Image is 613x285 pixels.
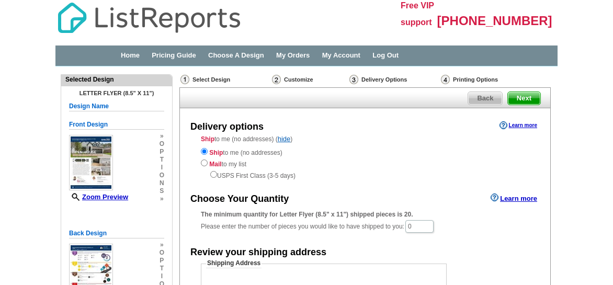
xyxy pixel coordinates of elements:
[508,92,540,105] span: Next
[201,169,529,180] div: USPS First Class (3-5 days)
[160,257,164,265] span: p
[152,51,196,59] a: Pricing Guide
[160,140,164,148] span: o
[201,210,529,234] div: Please enter the number of pieces you would like to have shipped to you:
[180,75,189,84] img: Select Design
[61,75,172,84] div: Selected Design
[160,195,164,203] span: »
[209,161,221,168] strong: Mail
[160,148,164,156] span: p
[209,149,223,156] strong: Ship
[180,134,550,180] div: to me (no addresses) ( )
[322,51,360,59] a: My Account
[160,272,164,280] span: i
[437,14,552,28] span: [PHONE_NUMBER]
[348,74,440,87] div: Delivery Options
[179,74,271,87] div: Select Design
[201,210,529,219] div: The minimum quantity for Letter Flyer (8.5" x 11") shipped pieces is 20.
[500,121,537,130] a: Learn more
[190,246,326,259] div: Review your shipping address
[201,146,529,180] div: to me (no addresses) to my list
[206,259,262,268] legend: Shipping Address
[440,74,533,85] div: Printing Options
[121,51,140,59] a: Home
[349,75,358,84] img: Delivery Options
[69,101,164,111] h5: Design Name
[69,135,113,190] img: small-thumb.jpg
[401,1,434,27] span: Free VIP support
[160,132,164,140] span: »
[201,135,214,143] strong: Ship
[69,193,128,201] a: Zoom Preview
[69,229,164,238] h5: Back Design
[160,265,164,272] span: t
[468,92,503,105] a: Back
[69,90,164,96] h4: Letter Flyer (8.5" x 11")
[160,249,164,257] span: o
[160,241,164,249] span: »
[190,120,264,134] div: Delivery options
[278,135,291,143] a: hide
[491,193,537,202] a: Learn more
[272,75,281,84] img: Customize
[468,92,502,105] span: Back
[271,74,348,85] div: Customize
[208,51,264,59] a: Choose A Design
[69,120,164,130] h5: Front Design
[160,187,164,195] span: s
[160,156,164,164] span: t
[441,75,450,84] img: Printing Options & Summary
[372,51,399,59] a: Log Out
[276,51,310,59] a: My Orders
[160,164,164,172] span: i
[190,192,289,206] div: Choose Your Quantity
[160,172,164,179] span: o
[160,179,164,187] span: n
